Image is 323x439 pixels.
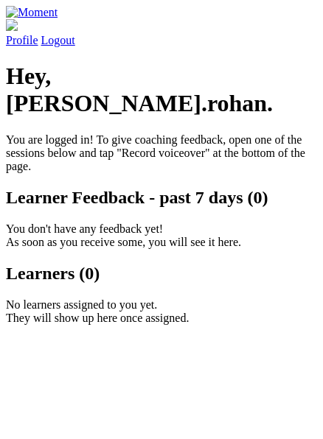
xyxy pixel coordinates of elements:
[6,298,317,325] p: No learners assigned to you yet. They will show up here once assigned.
[6,6,58,19] img: Moment
[6,188,317,208] h2: Learner Feedback - past 7 days (0)
[6,264,317,284] h2: Learners (0)
[6,63,317,117] h1: Hey, [PERSON_NAME].rohan.
[6,133,317,173] p: You are logged in! To give coaching feedback, open one of the sessions below and tap "Record voic...
[6,222,317,249] p: You don't have any feedback yet! As soon as you receive some, you will see it here.
[6,19,18,31] img: default_avatar-b4e2223d03051bc43aaaccfb402a43260a3f17acc7fafc1603fdf008d6cba3c9.png
[41,34,75,46] a: Logout
[6,19,317,46] a: Profile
